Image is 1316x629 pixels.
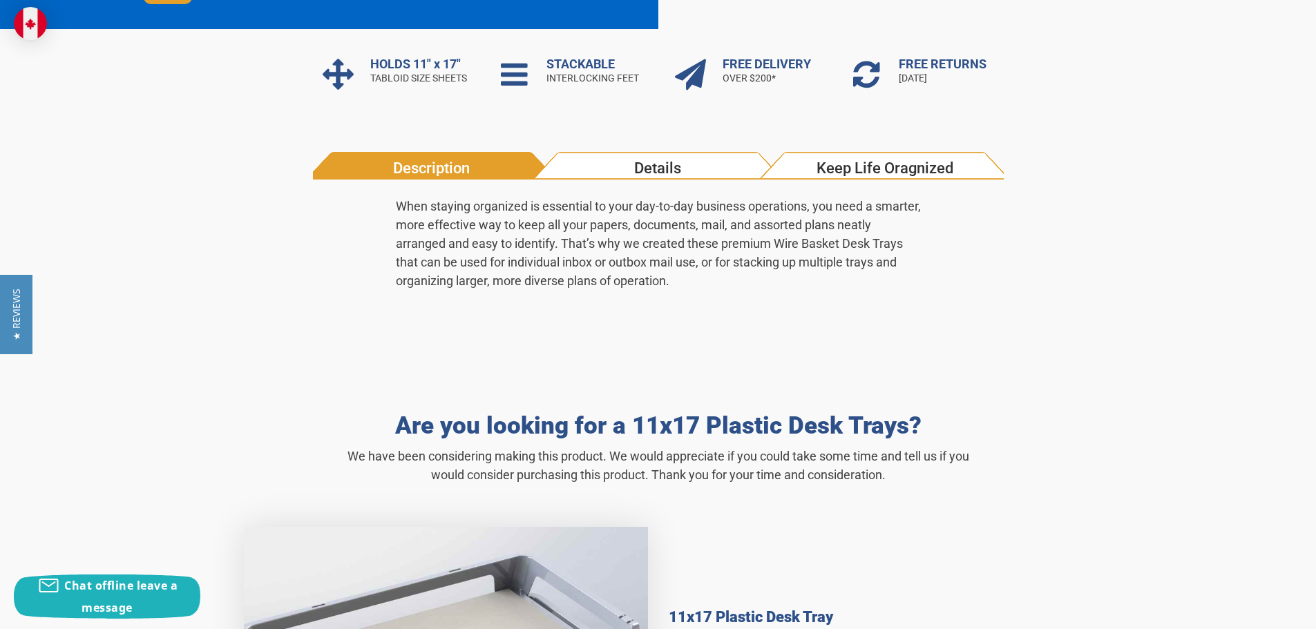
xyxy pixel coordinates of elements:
[675,59,706,90] div: Rocket
[546,71,651,86] p: INTERLOCKING FEET
[323,157,540,180] span: Description
[396,199,921,288] span: When staying organized is essential to your day-to-day business operations, you need a smarter, m...
[853,59,880,90] div: Rocket
[723,71,828,86] p: OVER $200*
[669,608,980,626] h4: 11x17 Plastic Desk Tray
[64,578,178,615] span: Chat offline leave a message
[14,7,47,40] img: duty and tax information for Canada
[776,157,993,180] span: Keep Life Oragnized
[546,57,651,71] h3: STACKABLE
[323,59,354,90] div: Rocket
[550,157,766,180] span: Details
[370,71,475,86] p: TABLOID SIZE SHEETS
[723,57,828,71] h3: FREE DELIVERY
[899,71,1004,86] p: [DATE]
[347,412,969,440] h2: Are you looking for a 11x17 Plastic Desk Trays?
[347,449,969,482] span: We have been considering making this product. We would appreciate if you could take some time and...
[14,574,200,619] button: Chat offline leave a message
[370,57,475,71] h3: HOLDS 11" x 17"
[501,59,528,90] div: Rocket
[10,289,23,340] span: ★ Reviews
[899,57,1004,71] h3: FREE RETURNS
